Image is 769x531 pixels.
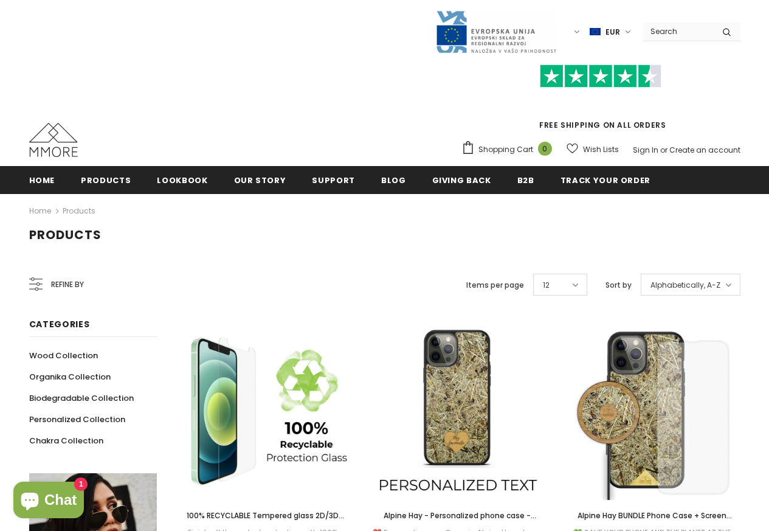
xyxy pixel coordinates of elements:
a: support [312,166,355,193]
span: Categories [29,318,90,330]
span: Lookbook [157,175,207,186]
a: Javni Razpis [435,26,557,36]
a: Lookbook [157,166,207,193]
a: Create an account [669,145,740,155]
span: Products [29,226,102,243]
a: Products [81,166,131,193]
a: Personalized Collection [29,409,125,430]
img: Javni Razpis [435,10,557,54]
a: Sign In [633,145,658,155]
span: Giving back [432,175,491,186]
inbox-online-store-chat: Shopify online store chat [10,482,88,521]
span: 0 [538,142,552,156]
label: Sort by [605,279,632,291]
span: Products [81,175,131,186]
a: B2B [517,166,534,193]
span: Home [29,175,55,186]
a: Giving back [432,166,491,193]
span: Biodegradable Collection [29,392,134,404]
a: Track your order [560,166,650,193]
span: 12 [543,279,550,291]
span: Refine by [51,278,84,291]
span: Personalized Collection [29,414,125,425]
a: Wood Collection [29,345,98,366]
span: B2B [517,175,534,186]
a: Home [29,166,55,193]
span: Our Story [234,175,286,186]
a: Alpine Hay - Personalized phone case - Personalized gift [370,509,546,522]
a: Blog [381,166,406,193]
span: EUR [605,26,620,38]
a: Products [63,206,95,216]
span: Track your order [560,175,650,186]
a: Chakra Collection [29,430,103,451]
label: Items per page [466,279,524,291]
a: 100% RECYCLABLE Tempered glass 2D/3D screen protector [175,509,351,522]
span: support [312,175,355,186]
a: Biodegradable Collection [29,387,134,409]
span: Alphabetically, A-Z [650,279,720,291]
a: Home [29,204,51,218]
a: Our Story [234,166,286,193]
span: Wish Lists [583,144,619,156]
span: Wood Collection [29,350,98,361]
img: MMORE Cases [29,123,78,157]
a: Alpine Hay BUNDLE Phone Case + Screen Protector + Alpine Hay Wireless Charger [564,509,740,522]
a: Wish Lists [567,139,619,160]
span: Shopping Cart [478,144,533,156]
a: Shopping Cart 0 [461,141,558,159]
iframe: Customer reviews powered by Trustpilot [461,88,740,119]
span: Organika Collection [29,371,111,383]
input: Search Site [643,23,713,40]
a: Organika Collection [29,366,111,387]
span: Blog [381,175,406,186]
span: Chakra Collection [29,435,103,446]
span: FREE SHIPPING ON ALL ORDERS [461,70,740,130]
img: Trust Pilot Stars [540,64,661,88]
span: or [660,145,667,155]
